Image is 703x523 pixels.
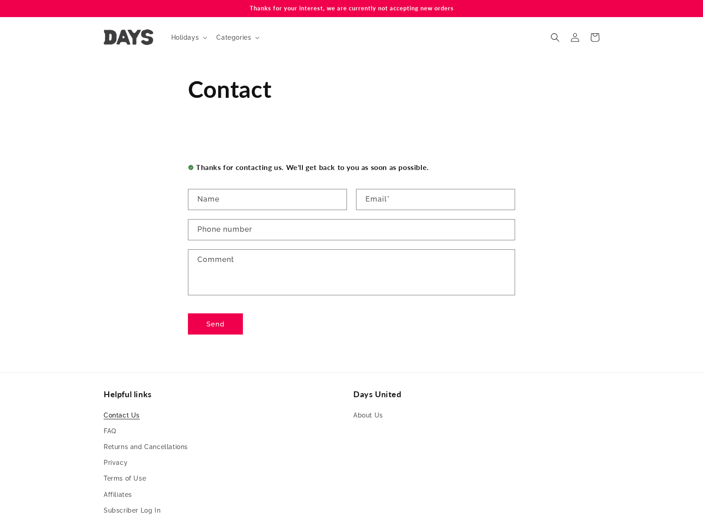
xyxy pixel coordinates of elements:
a: FAQ [104,423,116,439]
h1: Contact [188,74,515,105]
summary: Holidays [166,28,211,47]
a: Affiliates [104,487,132,503]
summary: Search [545,28,565,47]
img: Days United [104,29,153,45]
a: Privacy [104,455,128,471]
a: Terms of Use [104,471,146,486]
a: Returns and Cancellations [104,439,188,455]
button: Send [188,313,243,335]
h2: Thanks for contacting us. We'll get back to you as soon as possible. [188,164,515,171]
h2: Days United [353,389,599,399]
h2: Helpful links [104,389,350,399]
a: Subscriber Log In [104,503,160,518]
summary: Categories [211,28,263,47]
a: About Us [353,410,383,423]
span: Holidays [171,33,199,41]
a: Contact Us [104,410,140,423]
span: Categories [216,33,251,41]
